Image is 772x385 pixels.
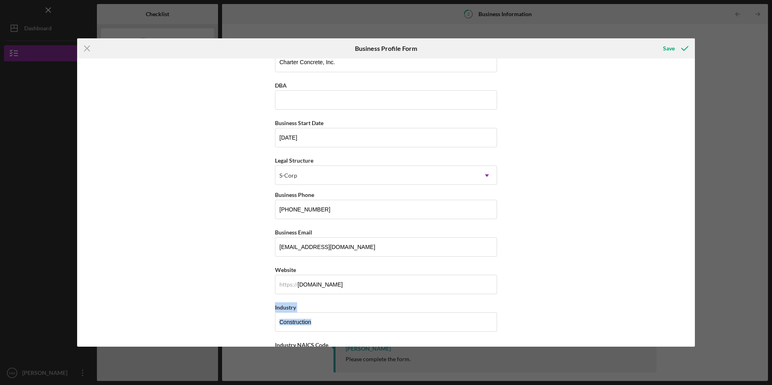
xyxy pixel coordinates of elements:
[655,40,695,56] button: Save
[279,172,297,179] div: S-Corp
[663,40,675,56] div: Save
[275,304,296,311] label: Industry
[355,45,417,52] h6: Business Profile Form
[275,341,328,348] label: Industry NAICS Code
[275,82,287,89] label: DBA
[279,281,298,288] div: https://
[275,266,296,273] label: Website
[275,229,312,236] label: Business Email
[275,191,314,198] label: Business Phone
[275,119,323,126] label: Business Start Date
